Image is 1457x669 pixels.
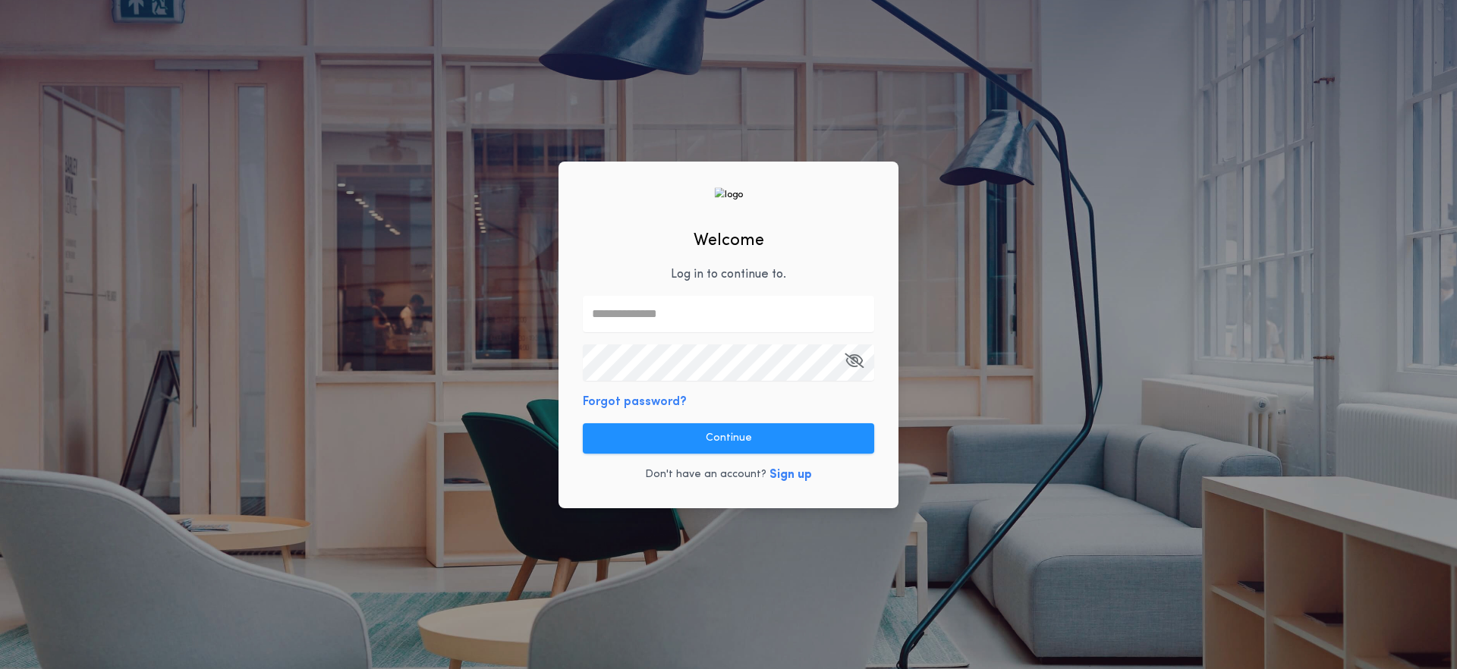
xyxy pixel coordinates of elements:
button: Sign up [769,466,812,484]
h2: Welcome [694,228,764,253]
button: Continue [583,423,874,454]
img: logo [714,187,743,202]
p: Don't have an account? [645,467,766,482]
button: Forgot password? [583,393,687,411]
p: Log in to continue to . [671,265,786,284]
